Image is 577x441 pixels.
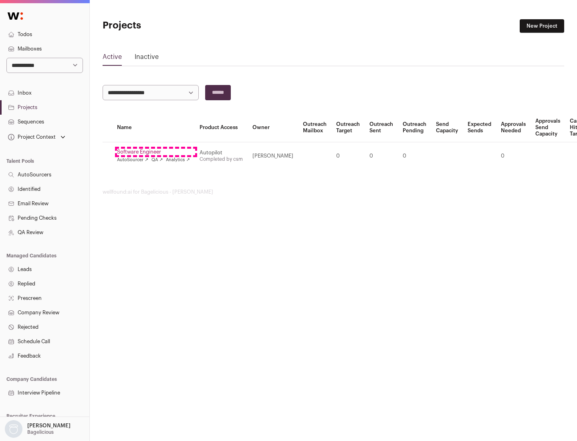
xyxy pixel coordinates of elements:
[365,113,398,142] th: Outreach Sent
[463,113,496,142] th: Expected Sends
[103,52,122,65] a: Active
[248,142,298,170] td: [PERSON_NAME]
[103,189,564,195] footer: wellfound:ai for Bagelicious - [PERSON_NAME]
[27,429,54,435] p: Bagelicious
[398,142,431,170] td: 0
[3,8,27,24] img: Wellfound
[117,149,190,155] a: Software Engineer
[117,157,148,163] a: AutoSourcer ↗
[248,113,298,142] th: Owner
[27,423,71,429] p: [PERSON_NAME]
[398,113,431,142] th: Outreach Pending
[496,113,531,142] th: Approvals Needed
[496,142,531,170] td: 0
[112,113,195,142] th: Name
[135,52,159,65] a: Inactive
[298,113,331,142] th: Outreach Mailbox
[103,19,256,32] h1: Projects
[200,150,243,156] div: Autopilot
[3,420,72,438] button: Open dropdown
[431,113,463,142] th: Send Capacity
[531,113,565,142] th: Approvals Send Capacity
[166,157,190,163] a: Analytics ↗
[6,134,56,140] div: Project Context
[5,420,22,438] img: nopic.png
[200,157,243,162] a: Completed by csm
[365,142,398,170] td: 0
[151,157,163,163] a: QA ↗
[195,113,248,142] th: Product Access
[520,19,564,33] a: New Project
[331,142,365,170] td: 0
[331,113,365,142] th: Outreach Target
[6,131,67,143] button: Open dropdown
